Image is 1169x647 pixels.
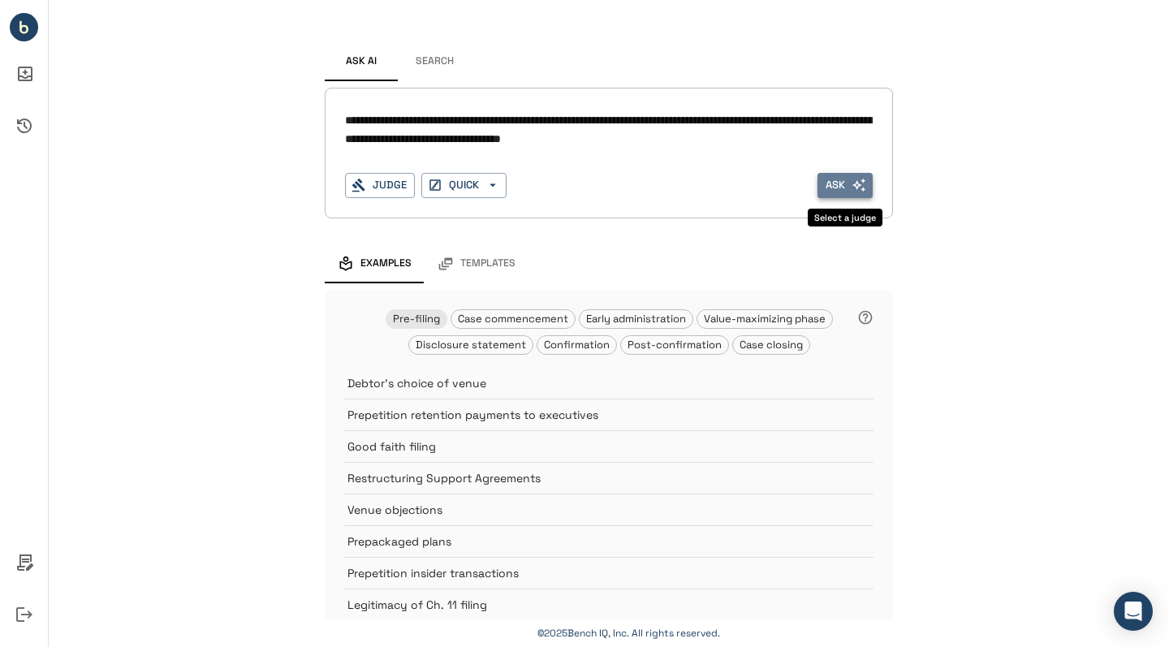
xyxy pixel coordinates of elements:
div: Prepetition retention payments to executives [344,399,874,430]
button: QUICK [421,173,507,198]
span: Case commencement [451,312,575,326]
p: Prepetition retention payments to executives [347,407,833,423]
div: Case closing [732,335,810,355]
button: Search [398,42,471,81]
div: Select a judge [808,209,882,226]
span: Case closing [733,338,809,352]
span: Value-maximizing phase [697,312,832,326]
p: Restructuring Support Agreements [347,470,833,486]
div: Debtor's choice of venue [344,368,874,399]
div: Early administration [579,309,693,329]
p: Prepackaged plans [347,533,833,550]
div: Confirmation [537,335,617,355]
button: Judge [345,173,415,198]
span: Post-confirmation [621,338,728,352]
div: Venue objections [344,494,874,525]
span: Ask AI [346,55,377,68]
div: Good faith filing [344,430,874,462]
div: Prepetition insider transactions [344,557,874,589]
div: Disclosure statement [408,335,533,355]
p: Venue objections [347,502,833,518]
div: Value-maximizing phase [697,309,833,329]
p: Prepetition insider transactions [347,565,833,581]
span: Templates [460,257,515,270]
span: Early administration [580,312,692,326]
div: Post-confirmation [620,335,729,355]
div: examples and templates tabs [325,244,893,283]
div: Restructuring Support Agreements [344,462,874,494]
span: Select a judge [817,173,873,198]
span: Pre-filing [386,312,446,326]
span: Disclosure statement [409,338,533,352]
div: Open Intercom Messenger [1114,592,1153,631]
div: Case commencement [451,309,576,329]
div: Legitimacy of Ch. 11 filing [344,589,874,620]
button: Ask [817,173,873,198]
p: Debtor's choice of venue [347,375,833,391]
div: Pre-filing [386,309,447,329]
p: Good faith filing [347,438,833,455]
div: Prepackaged plans [344,525,874,557]
p: Legitimacy of Ch. 11 filing [347,597,833,613]
span: Confirmation [537,338,616,352]
span: Examples [360,257,412,270]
